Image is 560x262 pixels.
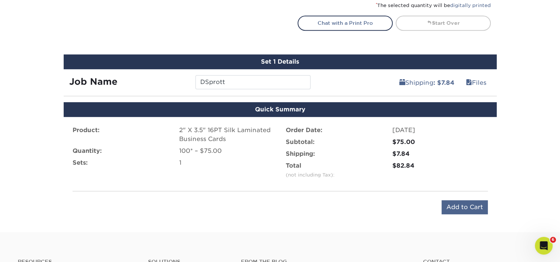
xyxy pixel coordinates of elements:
[433,79,455,86] b: : $7.84
[179,126,275,144] div: 2" X 3.5" 16PT Silk Laminated Business Cards
[392,126,488,135] div: [DATE]
[442,200,488,214] input: Add to Cart
[179,158,275,167] div: 1
[392,161,488,170] div: $82.84
[395,75,459,90] a: Shipping: $7.84
[2,239,63,259] iframe: Google Customer Reviews
[392,150,488,158] div: $7.84
[298,16,393,30] a: Chat with a Print Pro
[73,126,100,135] label: Product:
[466,79,472,86] span: files
[73,147,102,155] label: Quantity:
[461,75,491,90] a: Files
[535,237,553,255] iframe: Intercom live chat
[69,76,117,87] strong: Job Name
[286,150,315,158] label: Shipping:
[286,161,335,179] label: Total
[64,102,497,117] div: Quick Summary
[396,16,491,30] a: Start Over
[392,138,488,147] div: $75.00
[286,172,335,178] small: (not including Tax):
[195,75,311,89] input: Enter a job name
[286,126,322,135] label: Order Date:
[73,158,88,167] label: Sets:
[376,3,491,8] small: The selected quantity will be
[450,3,491,8] a: digitally printed
[179,147,275,155] div: 100* – $75.00
[399,79,405,86] span: shipping
[550,237,556,243] span: 6
[64,54,497,69] div: Set 1 Details
[286,138,315,147] label: Subtotal:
